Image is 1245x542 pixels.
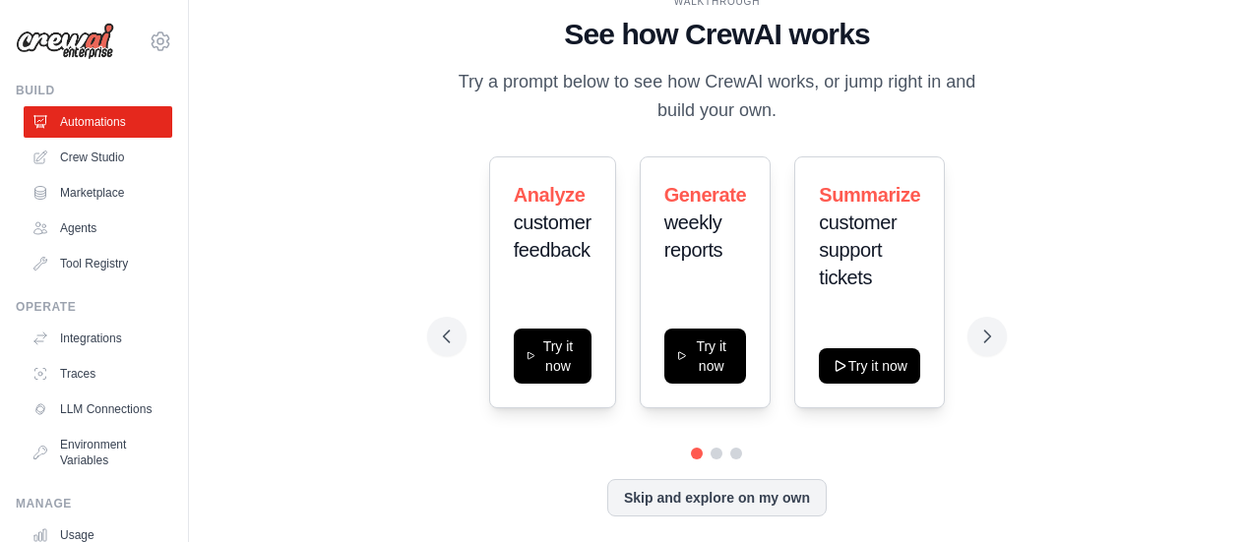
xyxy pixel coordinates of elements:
button: Skip and explore on my own [607,479,827,516]
a: Traces [24,358,172,390]
a: Automations [24,106,172,138]
a: Crew Studio [24,142,172,173]
p: Try a prompt below to see how CrewAI works, or jump right in and build your own. [443,68,991,126]
button: Try it now [664,329,747,384]
a: Integrations [24,323,172,354]
button: Try it now [819,348,920,384]
span: weekly reports [664,211,722,261]
a: Agents [24,212,172,244]
button: Try it now [514,329,591,384]
span: Generate [664,184,747,206]
span: customer support tickets [819,211,897,288]
a: Tool Registry [24,248,172,279]
div: Operate [16,299,172,315]
img: Logo [16,23,114,60]
a: Environment Variables [24,429,172,476]
h1: See how CrewAI works [443,17,991,52]
div: Manage [16,496,172,512]
div: Build [16,83,172,98]
span: Analyze [514,184,586,206]
a: Marketplace [24,177,172,209]
span: Summarize [819,184,920,206]
span: customer feedback [514,211,591,261]
a: LLM Connections [24,393,172,425]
